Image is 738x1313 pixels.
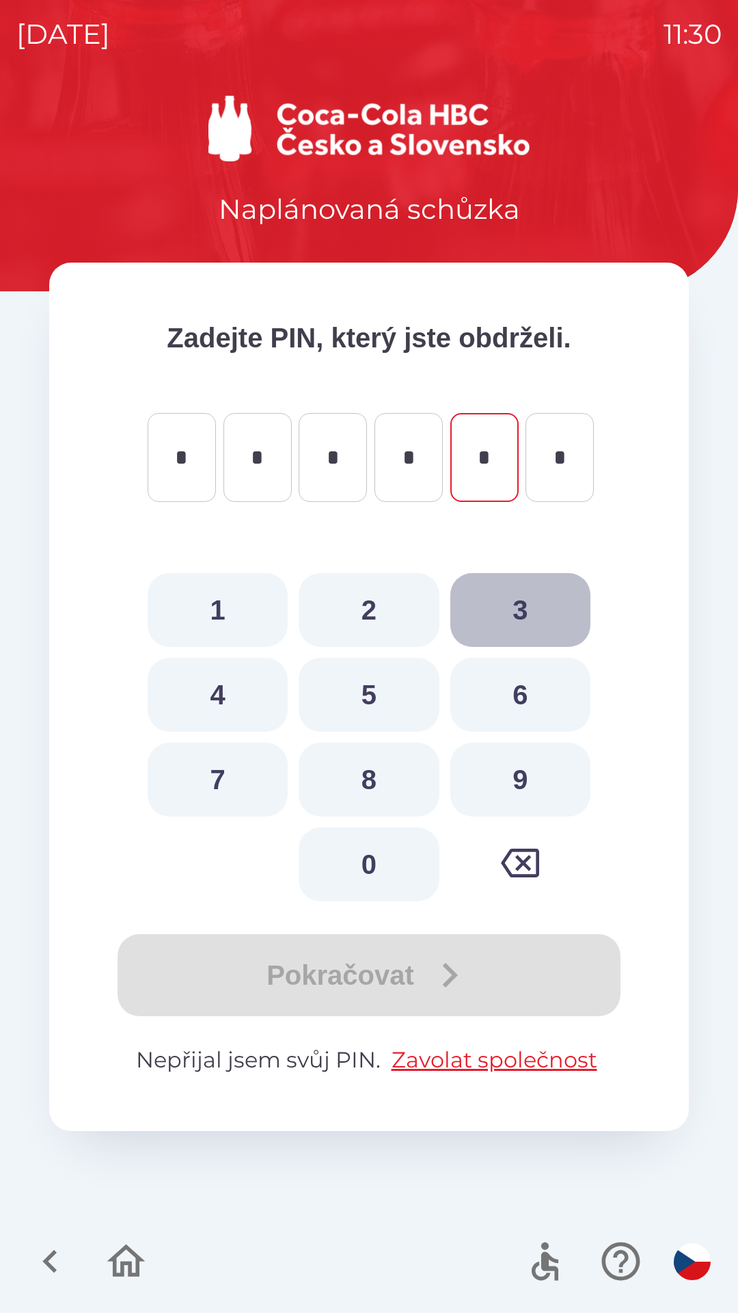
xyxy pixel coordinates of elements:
p: [DATE] [16,14,110,55]
button: 7 [148,743,288,817]
p: Naplánovaná schůzka [219,189,520,230]
button: 9 [450,743,590,817]
img: cs flag [674,1243,711,1280]
button: 3 [450,573,590,647]
button: 5 [299,658,439,732]
button: 0 [299,827,439,901]
button: 4 [148,658,288,732]
p: Zadejte PIN, který jste obdrželi. [104,317,634,358]
button: Zavolat společnost [386,1044,603,1076]
img: Logo [49,96,689,161]
button: 1 [148,573,288,647]
button: 8 [299,743,439,817]
p: Nepřijal jsem svůj PIN. [104,1044,634,1076]
button: 6 [450,658,590,732]
button: 2 [299,573,439,647]
p: 11:30 [664,14,722,55]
